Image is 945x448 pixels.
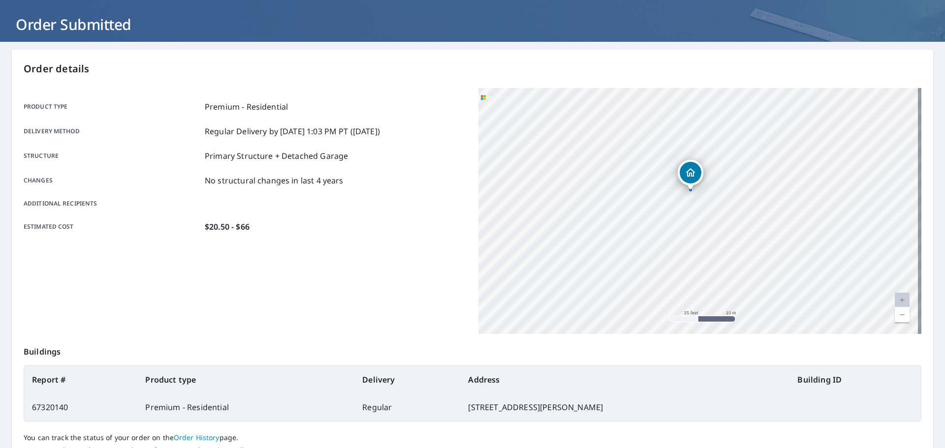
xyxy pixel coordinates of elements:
p: No structural changes in last 4 years [205,175,344,186]
td: [STREET_ADDRESS][PERSON_NAME] [460,393,789,421]
a: Order History [174,433,220,442]
th: Building ID [789,366,921,393]
p: Changes [24,175,201,186]
p: $20.50 - $66 [205,221,250,233]
td: Premium - Residential [137,393,354,421]
p: Additional recipients [24,199,201,208]
p: You can track the status of your order on the page. [24,433,921,442]
a: Current Level 20, Zoom Out [895,307,910,322]
h1: Order Submitted [12,14,933,34]
td: 67320140 [24,393,137,421]
p: Buildings [24,334,921,365]
p: Product type [24,101,201,113]
p: Premium - Residential [205,101,288,113]
div: Dropped pin, building 1, Residential property, 2799 SE Bluem Way Port Saint Lucie, FL 34952 [678,160,703,190]
p: Primary Structure + Detached Garage [205,150,348,162]
th: Report # [24,366,137,393]
p: Structure [24,150,201,162]
td: Regular [354,393,460,421]
th: Product type [137,366,354,393]
th: Delivery [354,366,460,393]
a: Current Level 20, Zoom In Disabled [895,293,910,307]
p: Regular Delivery by [DATE] 1:03 PM PT ([DATE]) [205,125,380,137]
p: Order details [24,61,921,76]
p: Estimated cost [24,221,201,233]
th: Address [460,366,789,393]
p: Delivery method [24,125,201,137]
